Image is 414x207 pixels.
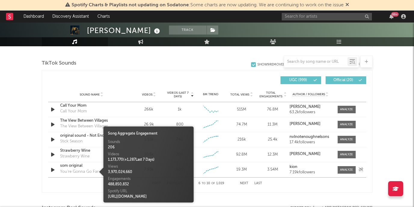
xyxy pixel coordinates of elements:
[108,164,189,169] div: Views
[60,118,123,124] a: The View Between Villages
[281,76,321,84] button: UGC(999)
[108,139,189,145] div: Sounds
[293,93,325,96] span: Author / Followers
[228,107,256,113] div: 515M
[72,3,344,8] span: : Some charts are now updating. We are continuing to work on the issue
[290,165,331,169] a: kion
[290,105,331,109] a: [PERSON_NAME]
[202,182,205,185] span: to
[290,135,331,139] a: nvlnotenoughnelsons
[290,140,331,145] div: 17.4k followers
[108,157,189,163] div: 1,173,770 ( + 1,287 Last 7 Days)
[290,122,320,126] strong: [PERSON_NAME]
[48,11,93,23] a: Discovery Assistant
[211,182,215,185] span: of
[108,182,189,187] div: 488,850,832
[284,78,312,82] span: UGC ( 999 )
[259,91,283,98] span: Total Engagements
[60,169,99,175] div: You’re Gonna Go Far
[282,13,372,20] input: Search for artists
[108,145,189,150] div: 206
[290,152,331,156] a: [PERSON_NAME]
[228,167,256,173] div: 19.3M
[166,91,190,98] span: Videos (last 7 days)
[228,137,256,143] div: 216k
[169,26,207,35] button: Track
[290,122,331,126] a: [PERSON_NAME]
[60,103,123,109] a: Call Your Mom
[259,107,287,113] div: 76.8M
[290,110,331,114] div: 63.2k followers
[60,154,90,160] div: Strawberry Wine
[345,3,349,8] span: Dismiss
[80,93,100,96] span: Sound Name
[108,169,189,175] div: 3,970,024,660
[290,135,329,139] strong: nvlnotenoughnelsons
[93,11,114,23] a: Charts
[259,167,287,173] div: 3.54M
[230,93,249,96] span: Total Views
[178,107,182,113] div: 1k
[60,133,123,139] a: original sound - Not Enough Nelsons
[330,78,357,82] span: Official ( 20 )
[135,107,163,113] div: 266k
[135,122,163,128] div: 26.9k
[391,12,399,17] div: 99 +
[228,152,256,158] div: 92.8M
[60,148,123,154] a: Strawberry Wine
[290,152,320,156] strong: [PERSON_NAME]
[108,176,189,182] div: Engagements
[290,165,297,169] strong: kion
[108,152,189,157] div: Videos
[240,182,248,185] button: Next
[284,59,348,64] input: Search by song name or URL
[87,26,161,35] div: [PERSON_NAME]
[108,131,189,136] div: Song Aggregate Engagement
[259,152,287,158] div: 12.3M
[254,182,262,185] button: Last
[326,76,366,84] button: Official(20)
[19,11,48,23] a: Dashboard
[108,195,147,199] a: [URL][DOMAIN_NAME]
[389,14,394,19] button: 99+
[72,3,189,8] span: Spotify Charts & Playlists not updating on Sodatone
[228,122,256,128] div: 74.7M
[290,105,320,109] strong: [PERSON_NAME]
[176,122,183,128] div: 800
[108,189,189,194] div: Spotify URL
[197,92,225,97] div: 6M Trend
[259,137,287,143] div: 25.4k
[195,180,228,187] div: 6 10 1,019
[60,163,123,169] a: som original
[290,170,331,175] div: 7.19k followers
[60,139,83,145] div: Stick Season
[259,122,287,128] div: 11.3M
[60,123,108,129] div: The View Between Villages
[142,93,152,96] span: Videos
[60,108,87,114] div: Call Your Mom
